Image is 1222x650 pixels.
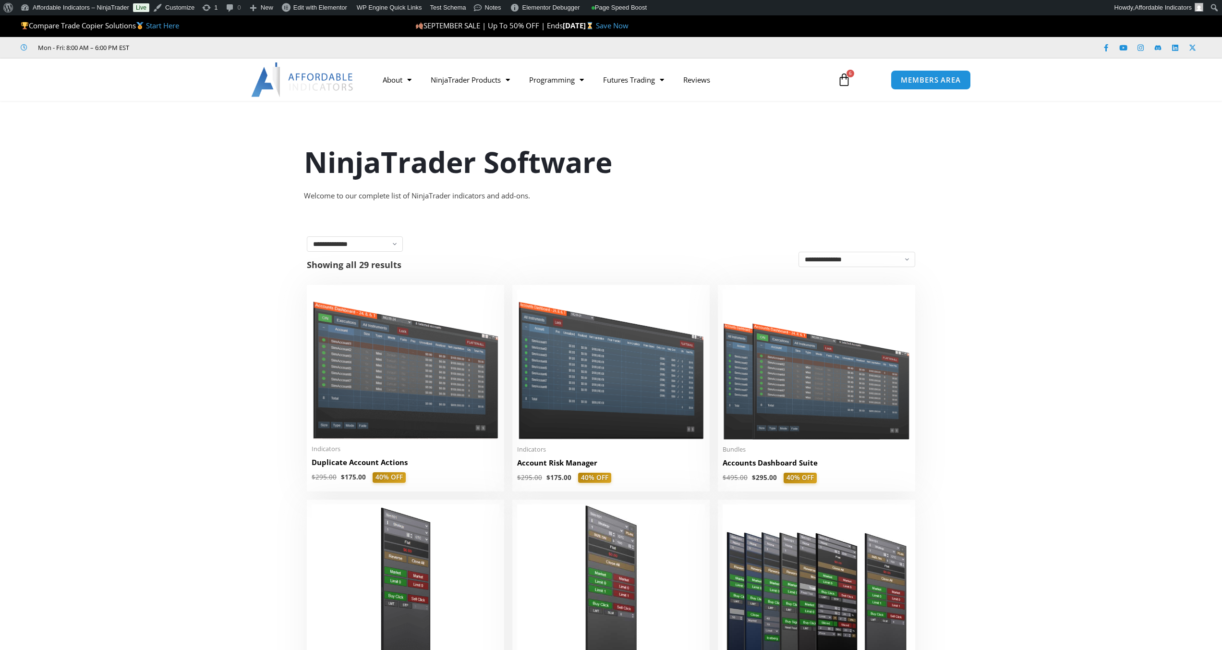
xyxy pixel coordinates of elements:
[312,473,337,481] bdi: 295.00
[596,21,629,30] a: Save Now
[21,22,28,29] img: 🏆
[304,142,919,182] h1: NinjaTrader Software
[847,70,854,77] span: 6
[373,69,421,91] a: About
[517,445,705,454] span: Indicators
[341,473,366,481] bdi: 175.00
[784,473,817,483] span: 40% OFF
[373,472,406,483] span: 40% OFF
[723,473,726,482] span: $
[578,473,611,483] span: 40% OFF
[563,21,596,30] strong: [DATE]
[146,21,179,30] a: Start Here
[723,458,910,468] h2: Accounts Dashboard Suite
[517,458,705,473] a: Account Risk Manager
[752,473,756,482] span: $
[341,473,345,481] span: $
[723,290,910,440] img: Accounts Dashboard Suite
[723,445,910,454] span: Bundles
[517,290,705,439] img: Account Risk Manager
[520,69,593,91] a: Programming
[723,458,910,473] a: Accounts Dashboard Suite
[517,458,705,468] h2: Account Risk Manager
[1135,4,1192,11] span: Affordable Indicators
[312,457,499,467] h2: Duplicate Account Actions
[312,457,499,472] a: Duplicate Account Actions
[593,69,674,91] a: Futures Trading
[36,42,129,53] span: Mon - Fri: 8:00 AM – 6:00 PM EST
[517,473,521,482] span: $
[586,22,593,29] img: ⌛
[312,445,499,453] span: Indicators
[293,4,347,11] span: Edit with Elementor
[312,473,315,481] span: $
[799,252,915,267] select: Shop order
[307,260,401,269] p: Showing all 29 results
[373,69,826,91] nav: Menu
[823,66,865,94] a: 6
[415,21,563,30] span: SEPTEMBER SALE | Up To 50% OFF | Ends
[421,69,520,91] a: NinjaTrader Products
[312,290,499,439] img: Duplicate Account Actions
[143,43,287,52] iframe: Customer reviews powered by Trustpilot
[674,69,720,91] a: Reviews
[752,473,777,482] bdi: 295.00
[416,22,423,29] img: 🍂
[517,473,542,482] bdi: 295.00
[901,76,961,84] span: MEMBERS AREA
[21,21,179,30] span: Compare Trade Copier Solutions
[133,3,149,12] a: Live
[546,473,550,482] span: $
[304,189,919,203] div: Welcome to our complete list of NinjaTrader indicators and add-ons.
[546,473,571,482] bdi: 175.00
[136,22,144,29] img: 🥇
[723,473,748,482] bdi: 495.00
[891,70,971,90] a: MEMBERS AREA
[251,62,354,97] img: LogoAI | Affordable Indicators – NinjaTrader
